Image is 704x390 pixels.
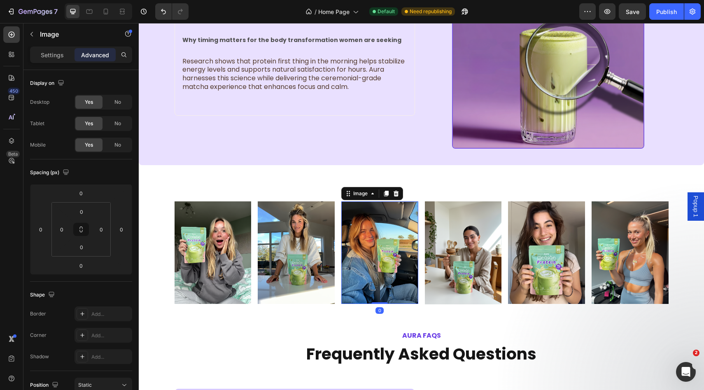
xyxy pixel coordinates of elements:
[40,29,110,39] p: Image
[619,3,646,20] button: Save
[114,141,121,149] span: No
[318,7,350,16] span: Home Page
[91,311,130,318] div: Add...
[81,51,109,59] p: Advanced
[139,23,704,390] iframe: Design area
[553,173,561,194] span: Popup 1
[41,51,64,59] p: Settings
[676,362,696,382] iframe: Intercom live chat
[73,206,90,218] input: 0px
[167,318,399,344] h2: Frequently Asked Questions
[286,178,363,281] img: gempages_574367722180182855-6a47a8f4-2058-45ab-8944-6f989809b4e2.png
[30,78,66,89] div: Display on
[114,98,121,106] span: No
[656,7,677,16] div: Publish
[114,120,121,127] span: No
[44,34,268,68] p: Research shows that protein first thing in the morning helps stabilize energy levels and supports...
[115,223,128,236] input: 0
[3,3,61,20] button: 7
[119,178,196,281] img: gempages_574367722180182855-b1d9868c-f2f5-400e-bd8d-cdcaef7ea46c.png
[30,353,49,360] div: Shadow
[155,3,189,20] div: Undo/Redo
[237,284,245,291] div: 0
[44,13,263,21] strong: Why timing matters for the body transformation women are seeking
[36,178,113,281] img: gempages_574367722180182855-db8fd771-b8e8-474a-8b45-8b520e5f8b18.png
[626,8,639,15] span: Save
[73,187,89,199] input: 0
[35,223,47,236] input: 0
[91,353,130,361] div: Add...
[30,310,46,318] div: Border
[78,382,92,388] span: Static
[73,259,89,272] input: 0
[315,7,317,16] span: /
[30,332,47,339] div: Corner
[168,308,398,318] p: AURA FAQS
[410,8,452,15] span: Need republishing
[54,7,58,16] p: 7
[85,98,93,106] span: Yes
[30,167,71,178] div: Spacing (px)
[85,141,93,149] span: Yes
[95,223,107,236] input: 0px
[85,120,93,127] span: Yes
[693,350,699,356] span: 2
[30,120,44,127] div: Tablet
[453,178,530,281] img: gempages_574367722180182855-c535f26a-eda8-4169-b64c-1abf85448696.png
[30,141,46,149] div: Mobile
[8,88,20,94] div: 450
[649,3,684,20] button: Publish
[213,167,231,174] div: Image
[56,223,68,236] input: 0px
[30,98,49,106] div: Desktop
[203,178,280,281] img: gempages_574367722180182855-4200e7e9-7015-498b-abe6-6da70c1dcaa8.png
[378,8,395,15] span: Default
[91,332,130,339] div: Add...
[6,151,20,157] div: Beta
[369,178,446,281] img: gempages_574367722180182855-01cc9fa3-6365-4c8c-9a84-6db890e37192.png
[30,290,56,301] div: Shape
[73,241,90,253] input: 0px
